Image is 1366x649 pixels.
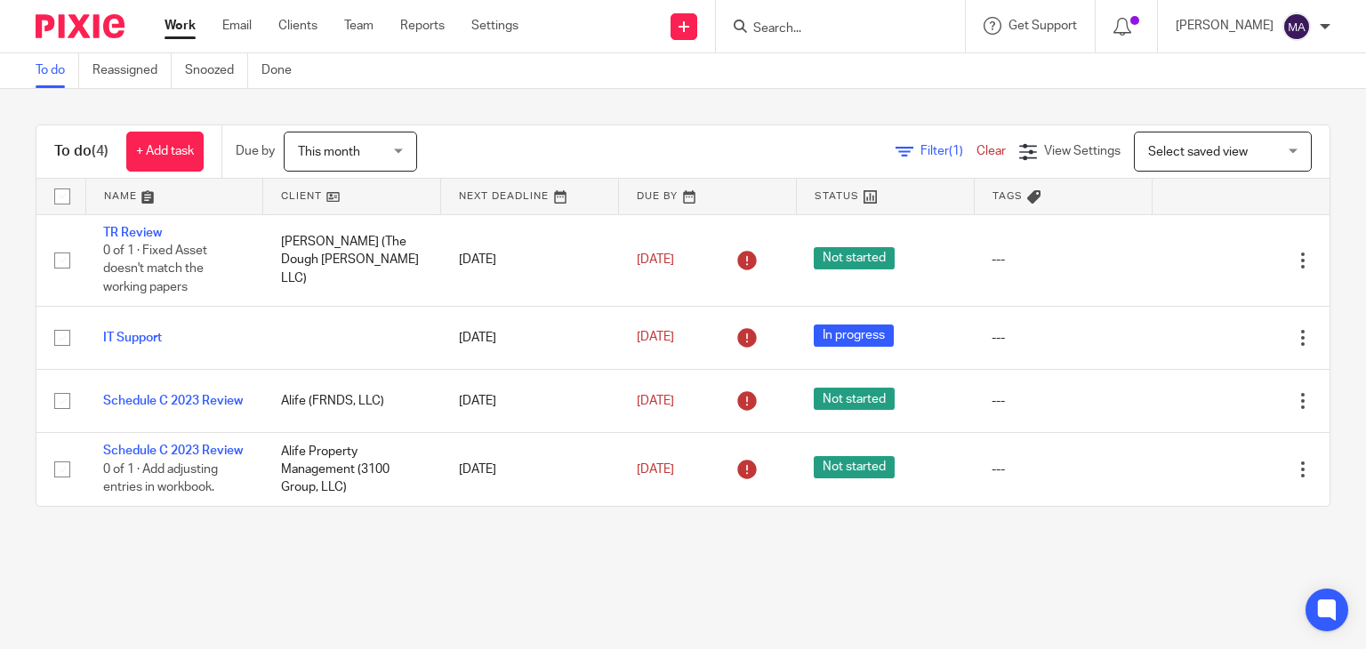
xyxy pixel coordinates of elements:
[471,17,518,35] a: Settings
[1044,145,1121,157] span: View Settings
[441,214,619,306] td: [DATE]
[637,253,674,266] span: [DATE]
[1008,20,1077,32] span: Get Support
[298,146,360,158] span: This month
[1148,146,1248,158] span: Select saved view
[992,251,1134,268] div: ---
[36,53,79,88] a: To do
[814,324,894,347] span: In progress
[344,17,374,35] a: Team
[222,17,252,35] a: Email
[263,214,441,306] td: [PERSON_NAME] (The Dough [PERSON_NAME] LLC)
[103,332,162,344] a: IT Support
[278,17,317,35] a: Clients
[261,53,305,88] a: Done
[236,142,275,160] p: Due by
[165,17,196,35] a: Work
[103,244,207,293] span: 0 of 1 · Fixed Asset doesn't match the working papers
[637,332,674,344] span: [DATE]
[92,53,172,88] a: Reassigned
[920,145,976,157] span: Filter
[751,21,912,37] input: Search
[814,247,895,269] span: Not started
[992,461,1134,478] div: ---
[103,445,243,457] a: Schedule C 2023 Review
[637,463,674,476] span: [DATE]
[36,14,125,38] img: Pixie
[185,53,248,88] a: Snoozed
[1282,12,1311,41] img: svg%3E
[103,227,162,239] a: TR Review
[976,145,1006,157] a: Clear
[814,388,895,410] span: Not started
[400,17,445,35] a: Reports
[992,392,1134,410] div: ---
[126,132,204,172] a: + Add task
[263,369,441,432] td: Alife (FRNDS, LLC)
[92,144,108,158] span: (4)
[441,369,619,432] td: [DATE]
[637,395,674,407] span: [DATE]
[263,433,441,506] td: Alife Property Management (3100 Group, LLC)
[814,456,895,478] span: Not started
[441,306,619,369] td: [DATE]
[54,142,108,161] h1: To do
[949,145,963,157] span: (1)
[103,395,243,407] a: Schedule C 2023 Review
[992,329,1134,347] div: ---
[103,463,218,494] span: 0 of 1 · Add adjusting entries in workbook.
[1176,17,1274,35] p: [PERSON_NAME]
[992,191,1023,201] span: Tags
[441,433,619,506] td: [DATE]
